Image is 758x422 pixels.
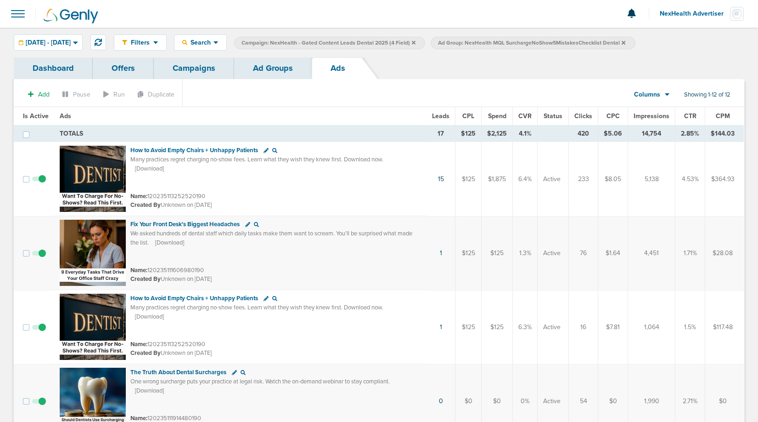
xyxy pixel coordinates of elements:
[130,201,161,209] span: Created By
[130,267,147,274] span: Name:
[312,57,364,79] a: Ads
[598,290,628,364] td: $7.81
[569,142,598,217] td: 233
[544,112,562,120] span: Status
[432,112,449,120] span: Leads
[439,397,443,405] a: 0
[628,290,675,364] td: 1,064
[440,323,442,331] a: 1
[705,142,744,217] td: $364.93
[569,290,598,364] td: 16
[130,147,258,154] span: How to Avoid Empty Chairs + Unhappy Patients
[660,11,730,17] span: NexHealth Advertiser
[569,216,598,290] td: 76
[127,39,153,46] span: Filters
[716,112,730,120] span: CPM
[675,216,705,290] td: 1.71%
[26,40,71,46] span: [DATE] - [DATE]
[438,39,625,47] span: Ad Group: NexHealth MQL SurchargeNoShow5MistakesChecklist Dental
[675,290,705,364] td: 1.5%
[154,57,234,79] a: Campaigns
[684,112,696,120] span: CTR
[130,349,161,357] span: Created By
[513,125,538,142] td: 4.1%
[130,349,212,357] small: Unknown on [DATE]
[130,378,390,385] span: One wrong surcharge puts your practice at legal risk. Watch the on-demand webinar to stay compliant.
[135,387,164,395] span: [Download]
[455,142,482,217] td: $125
[455,290,482,364] td: $125
[54,125,427,142] td: TOTALS
[60,220,126,286] img: Ad image
[543,397,561,406] span: Active
[23,112,49,120] span: Is Active
[598,142,628,217] td: $8.05
[513,142,538,217] td: 6.4%
[23,88,55,101] button: Add
[518,112,532,120] span: CVR
[241,39,415,47] span: Campaign: NexHealth - Gated Content Leads Dental 2025 (4 Field)
[60,146,126,212] img: Ad image
[130,415,147,422] span: Name:
[130,156,383,163] span: Many practices regret charging no-show fees. Learn what they wish they knew first. Download now.
[427,125,455,142] td: 17
[543,249,561,258] span: Active
[482,125,513,142] td: $2,125
[44,9,98,23] img: Genly
[130,275,212,283] small: Unknown on [DATE]
[130,193,205,200] small: 120235113252520190
[130,341,147,348] span: Name:
[440,249,442,257] a: 1
[482,290,513,364] td: $125
[705,216,744,290] td: $28.08
[482,142,513,217] td: $1,875
[14,57,93,79] a: Dashboard
[634,112,669,120] span: Impressions
[130,275,161,283] span: Created By
[598,216,628,290] td: $1.64
[234,57,312,79] a: Ad Groups
[130,415,201,422] small: 120235111914480190
[513,290,538,364] td: 6.3%
[135,165,164,173] span: [Download]
[462,112,474,120] span: CPL
[705,125,744,142] td: $144.03
[543,175,561,184] span: Active
[38,91,50,98] span: Add
[634,90,660,99] span: Columns
[488,112,506,120] span: Spend
[675,142,705,217] td: 4.53%
[130,341,205,348] small: 120235113252520190
[60,294,126,360] img: Ad image
[130,221,240,228] span: Fix Your Front Desk's Biggest Headaches
[130,369,226,376] span: The Truth About Dental Surcharges
[628,216,675,290] td: 4,451
[93,57,154,79] a: Offers
[130,295,258,302] span: How to Avoid Empty Chairs + Unhappy Patients
[705,290,744,364] td: $117.48
[543,323,561,332] span: Active
[438,175,444,183] a: 15
[628,142,675,217] td: 5,138
[130,193,147,200] span: Name:
[675,125,705,142] td: 2.85%
[569,125,598,142] td: 420
[598,125,628,142] td: $5.06
[606,112,620,120] span: CPC
[455,216,482,290] td: $125
[130,230,412,246] span: We asked hundreds of dental staff which daily tasks make them want to scream. You’ll be surprised...
[155,239,184,247] span: [Download]
[455,125,482,142] td: $125
[130,304,383,311] span: Many practices regret charging no-show fees. Learn what they wish they knew first. Download now.
[628,125,675,142] td: 14,754
[135,313,164,321] span: [Download]
[482,216,513,290] td: $125
[60,112,71,120] span: Ads
[187,39,213,46] span: Search
[130,201,212,209] small: Unknown on [DATE]
[130,267,204,274] small: 120235111606980190
[684,91,730,99] span: Showing 1-12 of 12
[513,216,538,290] td: 1.3%
[574,112,592,120] span: Clicks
